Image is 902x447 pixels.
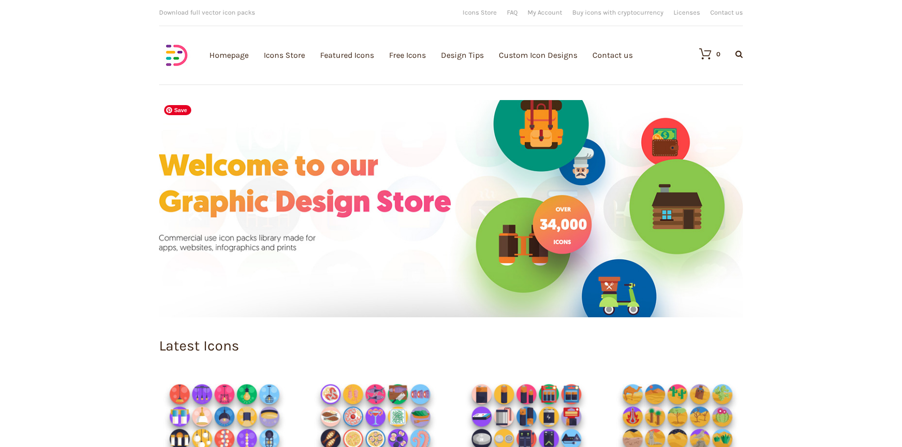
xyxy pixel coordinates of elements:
a: FAQ [507,9,517,16]
a: Icons Store [463,9,497,16]
span: Save [164,105,191,115]
a: My Account [528,9,562,16]
a: 0 [689,48,720,60]
span: Download full vector icon packs [159,9,255,16]
div: 0 [716,51,720,57]
img: Graphic-design-store.jpg [159,100,743,317]
a: Buy icons with cryptocurrency [572,9,663,16]
a: Licenses [673,9,700,16]
h1: Latest Icons [159,339,743,353]
a: Contact us [710,9,743,16]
